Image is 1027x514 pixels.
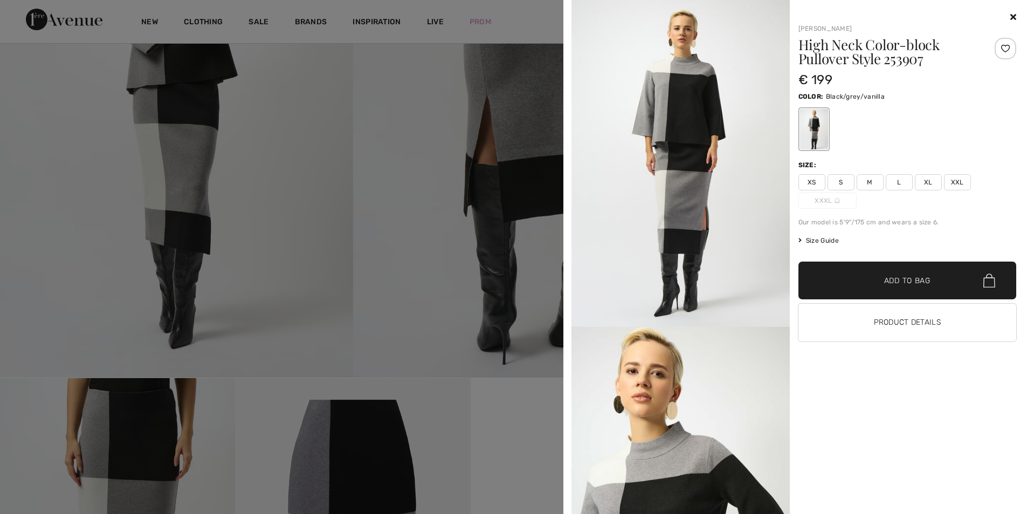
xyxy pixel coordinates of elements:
[798,93,824,100] span: Color:
[798,72,833,87] span: € 199
[798,25,852,32] a: [PERSON_NAME]
[798,174,825,190] span: XS
[798,262,1017,299] button: Add to Bag
[24,8,46,17] span: Help
[886,174,913,190] span: L
[798,38,980,66] h1: High Neck Color-block Pullover Style 253907
[798,217,1017,227] div: Our model is 5'9"/175 cm and wears a size 6.
[857,174,884,190] span: M
[798,304,1017,341] button: Product Details
[915,174,942,190] span: XL
[798,236,839,245] span: Size Guide
[884,275,930,286] span: Add to Bag
[828,174,854,190] span: S
[944,174,971,190] span: XXL
[983,273,995,287] img: Bag.svg
[799,109,828,149] div: Black/grey/vanilla
[798,160,819,170] div: Size:
[826,93,885,100] span: Black/grey/vanilla
[835,198,840,203] img: ring-m.svg
[798,193,857,209] span: XXXL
